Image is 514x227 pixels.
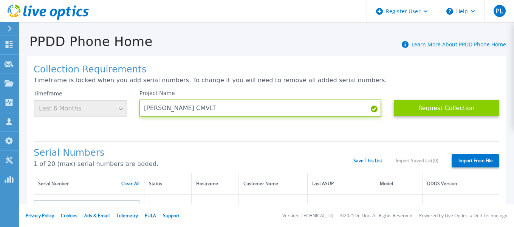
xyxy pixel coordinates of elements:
[121,181,139,186] a: Clear All
[308,173,375,194] th: Last ASUP
[34,148,353,158] h1: Serial Numbers
[34,77,499,84] p: Timeframe is locked when you add serial numbers. To change it you will need to remove all added s...
[239,173,308,194] th: Customer Name
[412,41,506,48] a: Learn More About PPDD Phone Home
[375,173,422,194] th: Model
[393,100,499,117] button: Request Collection
[61,212,77,219] a: Cookies
[452,154,499,167] label: Import From File
[84,212,110,219] a: Ads & Email
[38,179,139,188] div: Serial Number
[34,200,139,217] input: Enter Serial Number
[116,212,138,219] a: Telemetry
[144,173,192,194] th: Status
[340,213,412,218] li: © 2025 Dell Inc. All Rights Reserved
[34,64,499,75] h1: Collection Requirements
[139,100,381,117] input: Enter Project Name
[34,161,353,167] p: 1 of 20 (max) serial numbers are added.
[145,212,156,219] a: EULA
[34,90,62,97] label: Timeframe
[163,212,180,219] a: Support
[353,158,382,163] a: Save This List
[422,173,499,194] th: DDOS Version
[282,213,333,218] li: Version: [TECHNICAL_ID]
[419,213,507,218] li: Powered by Live Optics, a Dell Technology
[19,34,153,49] h1: PPDD Phone Home
[192,173,239,194] th: Hostname
[496,8,503,14] span: PL
[139,90,175,96] label: Project Name
[26,212,54,219] a: Privacy Policy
